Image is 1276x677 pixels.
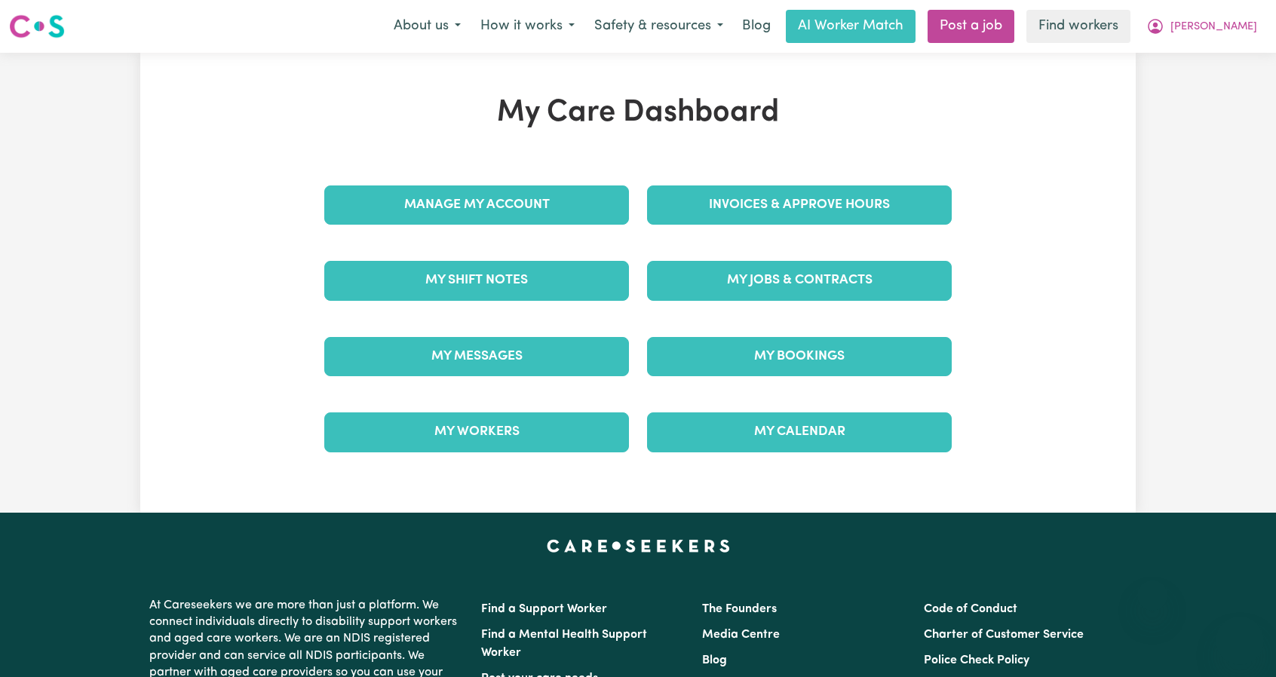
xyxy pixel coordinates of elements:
a: Find workers [1026,10,1130,43]
button: About us [384,11,471,42]
a: My Workers [324,412,629,452]
a: Careseekers home page [547,540,730,552]
a: Blog [702,654,727,666]
a: Post a job [928,10,1014,43]
a: Manage My Account [324,185,629,225]
a: Police Check Policy [924,654,1029,666]
button: Safety & resources [584,11,733,42]
a: Find a Support Worker [481,603,607,615]
a: Invoices & Approve Hours [647,185,952,225]
a: The Founders [702,603,777,615]
a: My Jobs & Contracts [647,261,952,300]
a: My Bookings [647,337,952,376]
button: My Account [1136,11,1267,42]
a: My Messages [324,337,629,376]
h1: My Care Dashboard [315,95,961,131]
a: Find a Mental Health Support Worker [481,629,647,659]
a: AI Worker Match [786,10,916,43]
iframe: Close message [1137,581,1167,611]
a: My Calendar [647,412,952,452]
a: Media Centre [702,629,780,641]
iframe: Button to launch messaging window [1216,617,1264,665]
a: Charter of Customer Service [924,629,1084,641]
span: [PERSON_NAME] [1170,19,1257,35]
a: Careseekers logo [9,9,65,44]
a: Blog [733,10,780,43]
a: Code of Conduct [924,603,1017,615]
a: My Shift Notes [324,261,629,300]
img: Careseekers logo [9,13,65,40]
button: How it works [471,11,584,42]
